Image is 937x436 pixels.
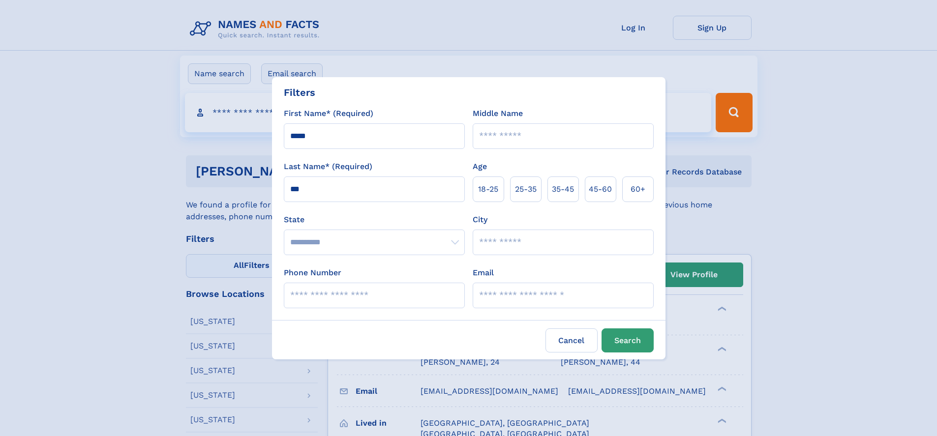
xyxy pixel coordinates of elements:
button: Search [602,328,654,352]
span: 60+ [631,183,645,195]
label: Last Name* (Required) [284,161,372,173]
label: First Name* (Required) [284,108,373,119]
label: Age [473,161,487,173]
label: Middle Name [473,108,523,119]
label: City [473,214,487,226]
label: Email [473,267,494,279]
div: Filters [284,85,315,100]
label: Cancel [545,328,598,352]
span: 25‑35 [515,183,537,195]
span: 45‑60 [589,183,612,195]
span: 35‑45 [552,183,574,195]
label: State [284,214,465,226]
span: 18‑25 [478,183,498,195]
label: Phone Number [284,267,341,279]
